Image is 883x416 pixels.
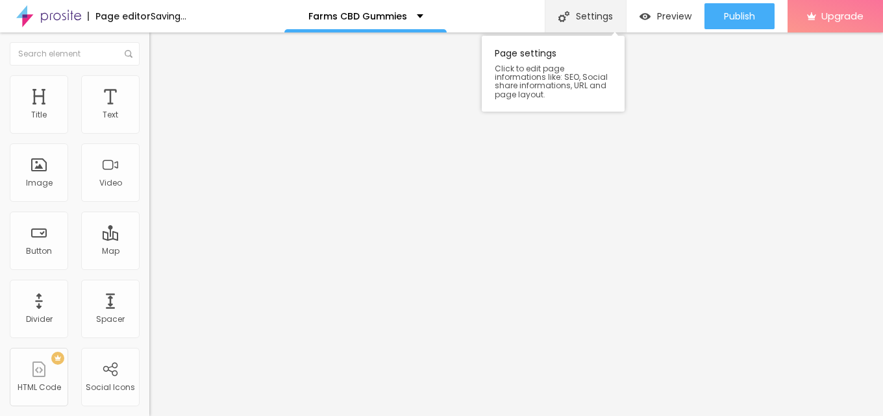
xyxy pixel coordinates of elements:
div: Page editor [88,12,151,21]
div: Social Icons [86,383,135,392]
div: Image [26,178,53,188]
div: Divider [26,315,53,324]
img: view-1.svg [640,11,651,22]
p: Farms CBD Gummies [308,12,407,21]
div: Page settings [482,36,625,112]
span: Click to edit page informations like: SEO, Social share informations, URL and page layout. [495,64,612,99]
div: Spacer [96,315,125,324]
span: Preview [657,11,691,21]
span: Publish [724,11,755,21]
button: Publish [704,3,775,29]
img: Icone [125,50,132,58]
input: Search element [10,42,140,66]
iframe: Editor [149,32,883,416]
div: Text [103,110,118,119]
div: Title [31,110,47,119]
img: Icone [558,11,569,22]
div: HTML Code [18,383,61,392]
div: Saving... [151,12,186,21]
button: Preview [627,3,704,29]
div: Button [26,247,52,256]
div: Video [99,178,122,188]
span: Upgrade [821,10,864,21]
div: Map [102,247,119,256]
